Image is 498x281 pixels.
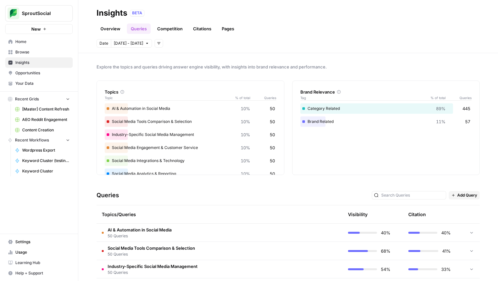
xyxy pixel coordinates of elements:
span: AEO Reddit Engagement [22,117,70,123]
a: Learning Hub [5,258,73,268]
span: 50 [270,118,275,125]
span: Topic [105,95,231,100]
span: 54% [381,266,390,273]
button: [DATE] - [DATE] [111,39,152,48]
div: Industry-Specific Social Media Management [105,129,276,140]
span: Queries [445,95,472,100]
button: Recent Workflows [5,135,73,145]
a: Wordpress Export [12,145,73,155]
span: 40% [441,229,451,236]
span: Explore the topics and queries driving answer engine visibility, with insights into brand relevan... [97,64,480,70]
span: 50 Queries [108,251,195,257]
a: Browse [5,47,73,57]
span: Date [99,40,108,46]
div: Social Media Tools Comparison & Selection [105,116,276,127]
span: [Master] Content Refresh [22,106,70,112]
a: Your Data [5,78,73,89]
div: Topics/Queries [102,205,276,223]
span: Industry-Specific Social Media Management [108,263,198,270]
div: AI & Automation in Social Media [105,103,276,114]
a: Citations [189,23,215,34]
span: 10% [241,170,250,177]
span: Opportunities [15,70,70,76]
span: Browse [15,49,70,55]
span: 10% [241,105,250,112]
span: Wordpress Export [22,147,70,153]
span: Your Data [15,81,70,86]
a: Keyword Cluster (testing copy) [12,155,73,166]
span: 89% [436,105,445,112]
span: 68% [381,248,390,254]
span: Help + Support [15,270,70,276]
div: Insights [97,8,127,18]
span: Usage [15,249,70,255]
span: Queries [250,95,276,100]
button: Workspace: SproutSocial [5,5,73,22]
a: Usage [5,247,73,258]
span: 33% [441,266,451,273]
button: Recent Grids [5,94,73,104]
span: Tag [300,95,426,100]
span: 40% [381,229,390,236]
span: 50 [270,131,275,138]
span: 50 [270,144,275,151]
span: SproutSocial [22,10,61,17]
span: Social Media Tools Comparison & Selection [108,245,195,251]
span: 41% [442,248,451,254]
a: AEO Reddit Engagement [12,114,73,125]
span: Content Creation [22,127,70,133]
h3: Queries [97,191,119,200]
span: [DATE] - [DATE] [114,40,143,46]
a: Content Creation [12,125,73,135]
span: 11% [436,118,445,125]
button: Help + Support [5,268,73,278]
div: Social Media Analytics & Reporting [105,169,276,179]
span: Learning Hub [15,260,70,266]
span: % of total [426,95,445,100]
span: Settings [15,239,70,245]
input: Search Queries [381,192,444,199]
span: 10% [241,131,250,138]
span: Recent Grids [15,96,39,102]
span: Keyword Cluster [22,168,70,174]
span: Recent Workflows [15,137,49,143]
span: % of total [231,95,250,100]
span: New [31,26,41,32]
a: Competition [153,23,187,34]
span: 50 [270,157,275,164]
span: 10% [241,144,250,151]
a: Pages [218,23,238,34]
span: 10% [241,118,250,125]
button: Add Query [449,191,480,200]
div: Social Media Integrations & Technology [105,155,276,166]
span: 50 [270,105,275,112]
a: Queries [127,23,151,34]
span: 50 Queries [108,233,172,239]
div: Topics [105,89,276,95]
span: Add Query [457,192,477,198]
a: Opportunities [5,68,73,78]
a: Keyword Cluster [12,166,73,176]
div: BETA [130,10,144,16]
span: 50 Queries [108,270,198,275]
div: Category Related [300,103,472,114]
div: Visibility [348,211,368,218]
div: Social Media Engagement & Customer Service [105,142,276,153]
span: 57 [465,118,470,125]
a: Home [5,37,73,47]
span: Insights [15,60,70,66]
a: [Master] Content Refresh [12,104,73,114]
button: New [5,24,73,34]
div: Brand Relevance [300,89,472,95]
div: Citation [408,205,426,223]
span: 50 [270,170,275,177]
span: 445 [462,105,470,112]
span: Home [15,39,70,45]
div: Brand Related [300,116,472,127]
a: Insights [5,57,73,68]
img: SproutSocial Logo [8,7,19,19]
a: Overview [97,23,124,34]
span: Keyword Cluster (testing copy) [22,158,70,164]
a: Settings [5,237,73,247]
span: AI & Automation in Social Media [108,227,172,233]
